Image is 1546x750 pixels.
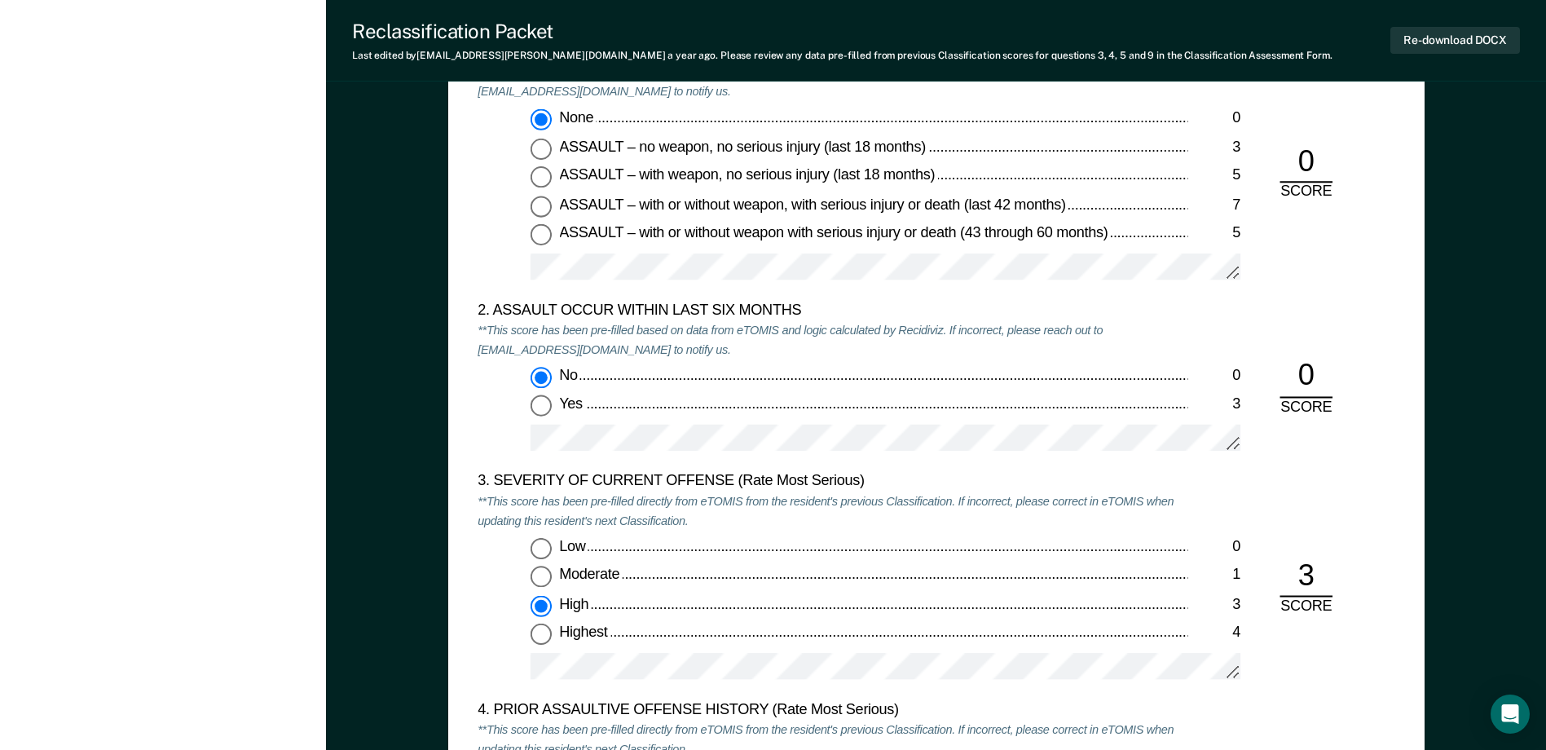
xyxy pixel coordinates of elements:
[531,109,552,130] input: None0
[559,395,585,412] span: Yes
[1187,395,1240,415] div: 3
[1491,695,1530,734] div: Open Intercom Messenger
[1266,183,1346,203] div: SCORE
[1187,596,1240,615] div: 3
[478,473,1187,492] div: 3. SEVERITY OF CURRENT OFFENSE (Rate Most Serious)
[531,567,552,588] input: Moderate1
[1280,143,1332,183] div: 0
[352,20,1332,43] div: Reclassification Packet
[559,538,588,554] span: Low
[559,596,592,612] span: High
[531,596,552,617] input: High3
[559,167,938,183] span: ASSAULT – with weapon, no serious injury (last 18 months)
[1390,27,1520,54] button: Re-download DOCX
[352,50,1332,61] div: Last edited by [EMAIL_ADDRESS][PERSON_NAME][DOMAIN_NAME] . Please review any data pre-filled from...
[559,367,580,383] span: No
[667,50,716,61] span: a year ago
[1187,367,1240,386] div: 0
[1187,109,1240,129] div: 0
[1266,598,1346,617] div: SCORE
[559,139,928,155] span: ASSAULT – no weapon, no serious injury (last 18 months)
[1187,567,1240,586] div: 1
[1187,139,1240,158] div: 3
[478,494,1174,528] em: **This score has been pre-filled directly from eTOMIS from the resident's previous Classification...
[1266,398,1346,417] div: SCORE
[1187,538,1240,558] div: 0
[1280,558,1332,598] div: 3
[559,225,1111,241] span: ASSAULT – with or without weapon with serious injury or death (43 through 60 months)
[559,109,597,126] span: None
[478,323,1103,357] em: **This score has been pre-filled based on data from eTOMIS and logic calculated by Recidiviz. If ...
[559,624,610,641] span: Highest
[478,302,1187,321] div: 2. ASSAULT OCCUR WITHIN LAST SIX MONTHS
[531,225,552,246] input: ASSAULT – with or without weapon with serious injury or death (43 through 60 months)5
[1187,196,1240,215] div: 7
[531,196,552,217] input: ASSAULT – with or without weapon, with serious injury or death (last 42 months)7
[531,538,552,559] input: Low0
[531,367,552,388] input: No0
[559,196,1068,212] span: ASSAULT – with or without weapon, with serious injury or death (last 42 months)
[531,167,552,188] input: ASSAULT – with weapon, no serious injury (last 18 months)5
[1280,358,1332,398] div: 0
[531,395,552,417] input: Yes3
[478,702,1187,721] div: 4. PRIOR ASSAULTIVE OFFENSE HISTORY (Rate Most Serious)
[1187,624,1240,644] div: 4
[531,624,552,646] input: Highest4
[1187,167,1240,187] div: 5
[531,139,552,160] input: ASSAULT – no weapon, no serious injury (last 18 months)3
[559,567,623,583] span: Moderate
[1187,225,1240,245] div: 5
